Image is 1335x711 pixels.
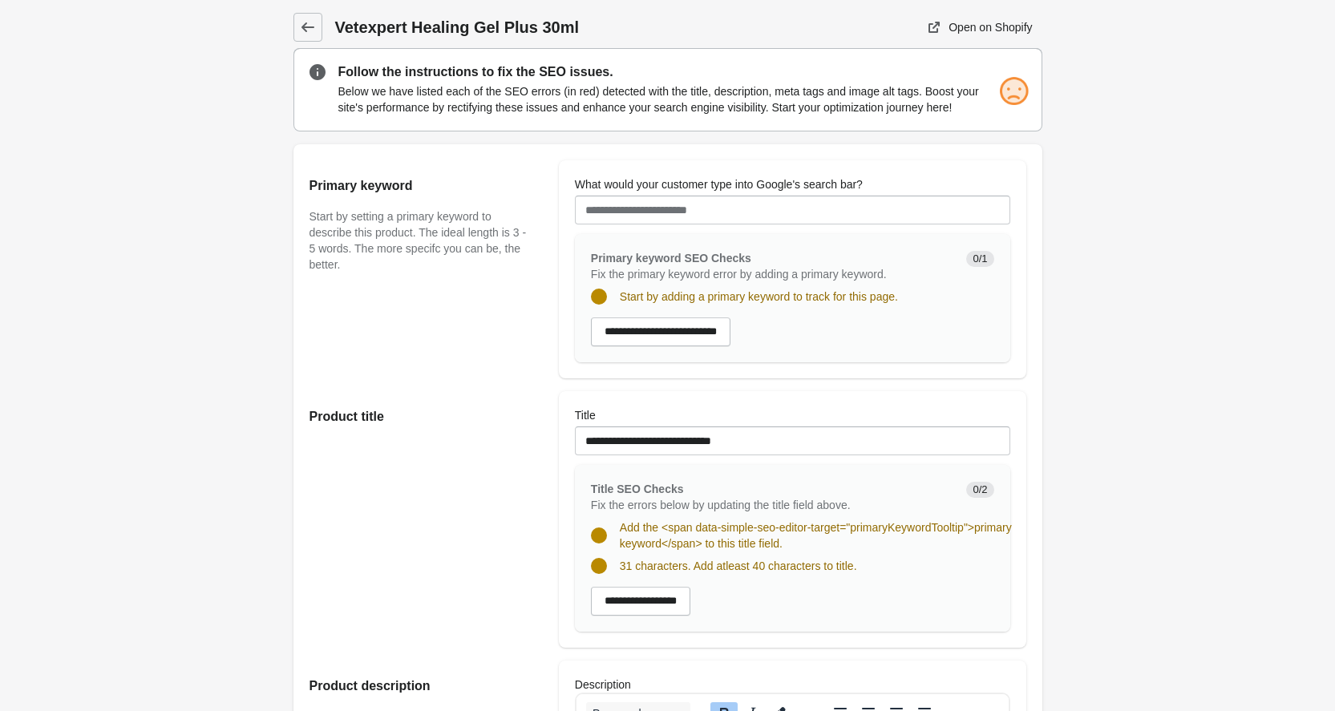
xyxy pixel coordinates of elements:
p: Start by setting a primary keyword to describe this product. The ideal length is 3 - 5 words. The... [309,208,527,273]
p: Follow the instructions to fix the SEO issues. [338,63,1026,82]
h2: Product description [309,677,527,696]
p: Fix the primary keyword error by adding a primary keyword. [591,266,954,282]
img: sad.png [997,75,1030,107]
span: 0/2 [966,482,993,498]
p: Fix the errors below by updating the title field above. [591,497,954,513]
h2: Primary keyword [309,176,527,196]
label: Title [575,407,596,423]
h2: Product title [309,407,527,426]
p: Below we have listed each of the SEO errors (in red) detected with the title, description, meta t... [338,83,1026,115]
span: Primary keyword SEO Checks [591,252,751,265]
a: Open on Shopify [920,13,1042,42]
h1: Vetexpert Healing Gel Plus 30ml [335,16,743,38]
span: Start by adding a primary keyword to track for this page. [620,290,898,303]
span: Title SEO Checks [591,483,684,495]
label: What would your customer type into Google's search bar? [575,176,863,192]
span: Add the <span data-simple-seo-editor-target="primaryKeywordTooltip">primary keyword</span> to thi... [620,521,1012,550]
span: 0/1 [966,251,993,267]
span: 31 characters. Add atleast 40 characters to title. [620,560,857,572]
div: Open on Shopify [949,21,1032,34]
